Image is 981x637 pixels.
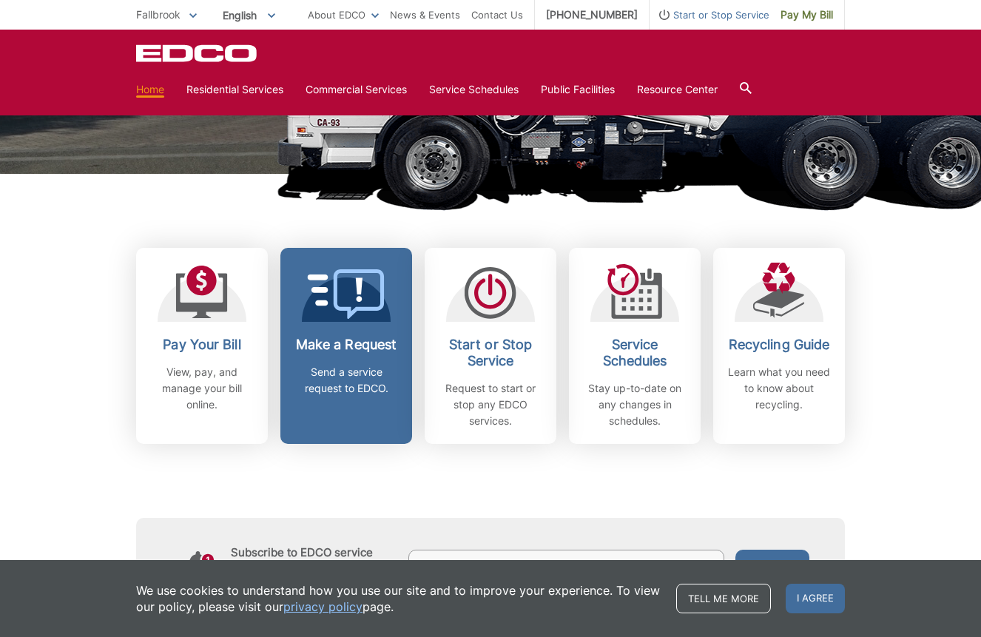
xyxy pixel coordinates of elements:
[136,248,268,444] a: Pay Your Bill View, pay, and manage your bill online.
[186,81,283,98] a: Residential Services
[724,337,834,353] h2: Recycling Guide
[280,248,412,444] a: Make a Request Send a service request to EDCO.
[436,337,545,369] h2: Start or Stop Service
[429,81,519,98] a: Service Schedules
[390,7,460,23] a: News & Events
[786,584,845,613] span: I agree
[713,248,845,444] a: Recycling Guide Learn what you need to know about recycling.
[541,81,615,98] a: Public Facilities
[147,364,257,413] p: View, pay, and manage your bill online.
[408,550,724,582] input: Enter your email address...
[136,44,259,62] a: EDCD logo. Return to the homepage.
[676,584,771,613] a: Tell me more
[291,337,401,353] h2: Make a Request
[637,81,718,98] a: Resource Center
[231,546,394,586] h4: Subscribe to EDCO service alerts, upcoming events & environmental news:
[212,3,286,27] span: English
[283,599,363,615] a: privacy policy
[136,81,164,98] a: Home
[724,364,834,413] p: Learn what you need to know about recycling.
[306,81,407,98] a: Commercial Services
[136,8,181,21] span: Fallbrook
[136,582,661,615] p: We use cookies to understand how you use our site and to improve your experience. To view our pol...
[735,550,809,582] button: Submit
[308,7,379,23] a: About EDCO
[580,337,690,369] h2: Service Schedules
[147,337,257,353] h2: Pay Your Bill
[569,248,701,444] a: Service Schedules Stay up-to-date on any changes in schedules.
[781,7,833,23] span: Pay My Bill
[471,7,523,23] a: Contact Us
[291,364,401,397] p: Send a service request to EDCO.
[436,380,545,429] p: Request to start or stop any EDCO services.
[580,380,690,429] p: Stay up-to-date on any changes in schedules.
